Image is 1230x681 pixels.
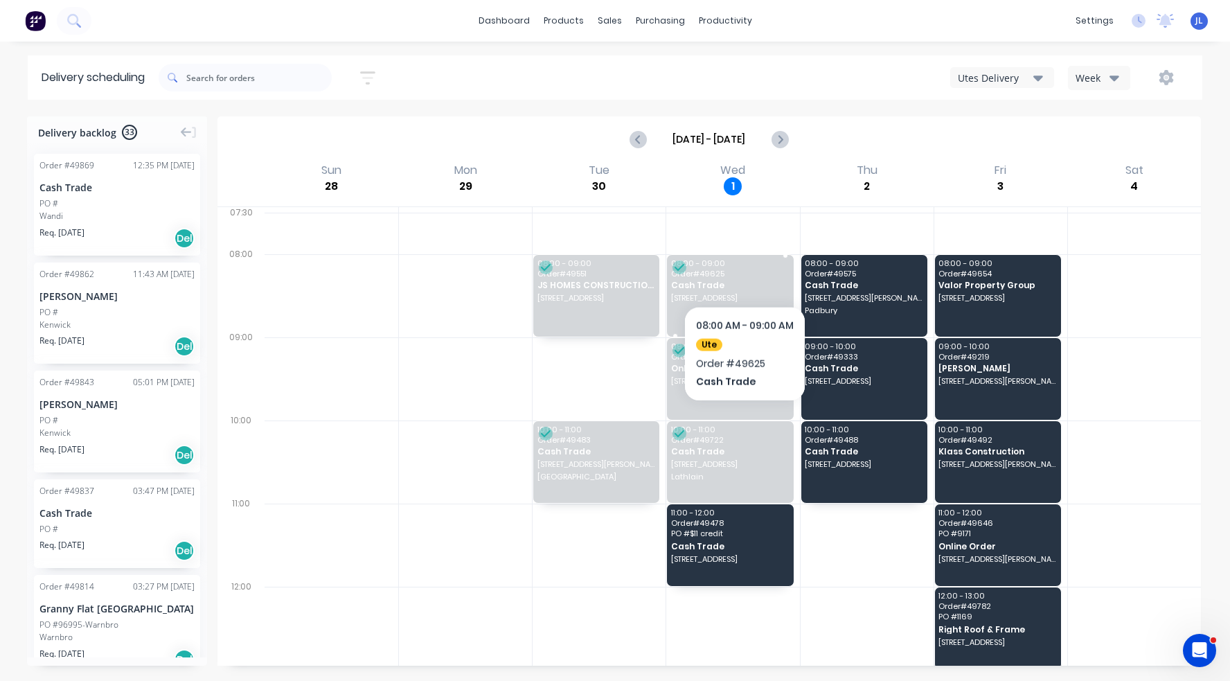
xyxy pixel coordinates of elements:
[671,377,788,385] span: [STREET_ADDRESS]
[629,10,692,31] div: purchasing
[938,542,1055,551] span: Online Order
[317,163,346,177] div: Sun
[958,71,1033,85] div: Utes Delivery
[938,269,1055,278] span: Order # 49654
[671,281,788,290] span: Cash Trade
[39,414,58,427] div: PO #
[174,445,195,466] div: Del
[39,601,195,616] div: Granny Flat [GEOGRAPHIC_DATA]
[724,177,742,195] div: 1
[39,523,58,536] div: PO #
[456,177,474,195] div: 29
[938,377,1055,385] span: [STREET_ADDRESS][PERSON_NAME]
[39,443,84,456] span: Req. [DATE]
[133,159,195,172] div: 12:35 PM [DATE]
[122,125,137,140] span: 33
[1076,71,1116,85] div: Week
[938,612,1055,621] span: PO # 1169
[938,353,1055,361] span: Order # 49219
[938,436,1055,444] span: Order # 49492
[39,197,58,210] div: PO #
[39,180,195,195] div: Cash Trade
[39,306,58,319] div: PO #
[450,163,481,177] div: Mon
[39,539,84,551] span: Req. [DATE]
[805,436,922,444] span: Order # 49488
[805,269,922,278] span: Order # 49575
[39,485,94,497] div: Order # 49837
[39,335,84,347] span: Req. [DATE]
[671,555,788,563] span: [STREET_ADDRESS]
[537,269,654,278] span: Order # 49551
[39,506,195,520] div: Cash Trade
[858,177,876,195] div: 2
[671,353,788,361] span: Order # 49640
[938,281,1055,290] span: Valor Property Group
[39,210,195,222] div: Wandi
[38,125,116,140] span: Delivery backlog
[716,163,749,177] div: Wed
[537,425,654,434] span: 10:00 - 11:00
[174,649,195,670] div: Del
[133,268,195,281] div: 11:43 AM [DATE]
[537,472,654,481] span: [GEOGRAPHIC_DATA]
[938,555,1055,563] span: [STREET_ADDRESS][PERSON_NAME]
[590,177,608,195] div: 30
[938,364,1055,373] span: [PERSON_NAME]
[938,259,1055,267] span: 08:00 - 09:00
[537,460,654,468] span: [STREET_ADDRESS][PERSON_NAME]
[28,55,159,100] div: Delivery scheduling
[39,376,94,389] div: Order # 49843
[1121,163,1148,177] div: Sat
[39,159,94,172] div: Order # 49869
[671,259,788,267] span: 08:00 - 09:00
[671,269,788,278] span: Order # 49625
[938,425,1055,434] span: 10:00 - 11:00
[805,377,922,385] span: [STREET_ADDRESS]
[805,364,922,373] span: Cash Trade
[1069,10,1121,31] div: settings
[671,342,788,351] span: 09:00 - 10:00
[585,163,614,177] div: Tue
[671,472,788,481] span: Lathlain
[805,425,922,434] span: 10:00 - 11:00
[938,638,1055,646] span: [STREET_ADDRESS]
[25,10,46,31] img: Factory
[671,364,788,373] span: Online Order
[938,602,1055,610] span: Order # 49782
[39,631,195,644] div: Warnbro
[671,294,788,302] span: [STREET_ADDRESS]
[174,540,195,561] div: Del
[671,529,788,538] span: PO # $11 credit
[938,592,1055,600] span: 12:00 - 13:00
[938,625,1055,634] span: Right Roof & Frame
[671,542,788,551] span: Cash Trade
[174,336,195,357] div: Del
[537,281,654,290] span: JS HOMES CONSTRUCTION PTY LTD
[39,397,195,412] div: [PERSON_NAME]
[39,268,94,281] div: Order # 49862
[805,306,922,315] span: Padbury
[853,163,882,177] div: Thu
[39,319,195,331] div: Kenwick
[39,227,84,239] span: Req. [DATE]
[938,529,1055,538] span: PO # 9171
[805,281,922,290] span: Cash Trade
[217,246,265,329] div: 08:00
[133,485,195,497] div: 03:47 PM [DATE]
[805,259,922,267] span: 08:00 - 09:00
[133,376,195,389] div: 05:01 PM [DATE]
[39,289,195,303] div: [PERSON_NAME]
[537,436,654,444] span: Order # 49483
[1068,66,1130,90] button: Week
[591,10,629,31] div: sales
[537,447,654,456] span: Cash Trade
[671,460,788,468] span: [STREET_ADDRESS]
[938,508,1055,517] span: 11:00 - 12:00
[39,648,84,660] span: Req. [DATE]
[217,412,265,495] div: 10:00
[186,64,332,91] input: Search for orders
[537,294,654,302] span: [STREET_ADDRESS]
[217,578,265,662] div: 12:00
[805,342,922,351] span: 09:00 - 10:00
